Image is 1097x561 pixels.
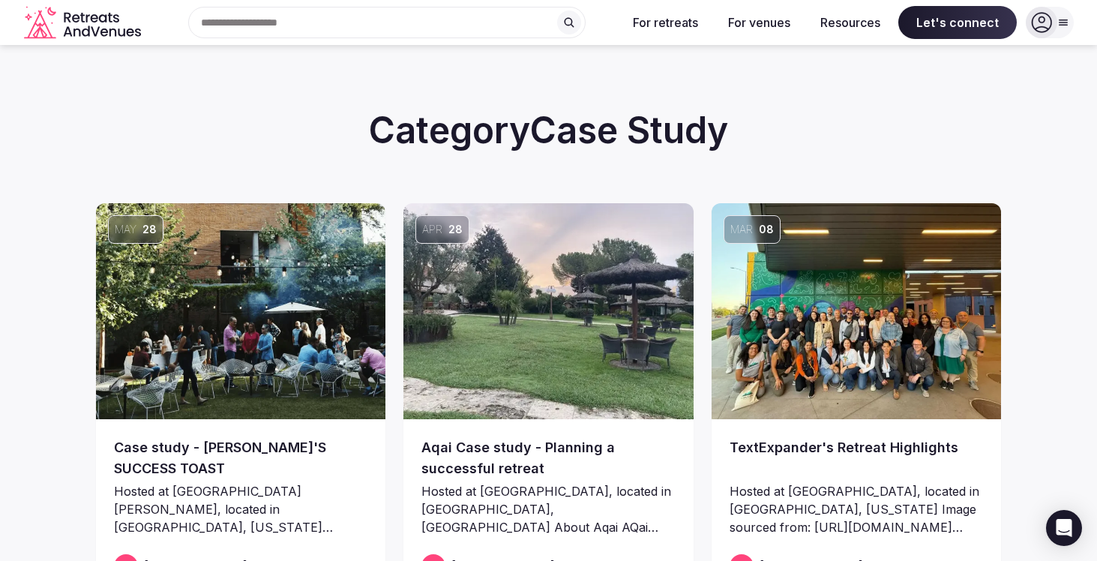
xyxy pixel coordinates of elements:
[759,222,774,237] span: 08
[730,222,753,237] span: Mar
[422,222,442,237] span: Apr
[96,203,385,419] a: May28
[421,437,675,479] a: Aqai Case study - Planning a successful retreat
[712,203,1001,419] a: Mar08
[115,222,136,237] span: May
[808,6,892,39] button: Resources
[24,6,144,40] svg: Retreats and Venues company logo
[96,203,385,419] img: Case study - LAUREL'S SUCCESS TOAST
[403,203,693,419] a: Apr28
[421,482,675,536] p: Hosted at [GEOGRAPHIC_DATA], located in [GEOGRAPHIC_DATA], [GEOGRAPHIC_DATA] About Aqai AQai spec...
[730,437,983,479] a: TextExpander's Retreat Highlights
[142,222,157,237] span: 28
[114,437,367,479] a: Case study - [PERSON_NAME]'S SUCCESS TOAST
[716,6,802,39] button: For venues
[898,6,1017,39] span: Let's connect
[1046,510,1082,546] div: Open Intercom Messenger
[448,222,463,237] span: 28
[730,482,983,536] p: Hosted at [GEOGRAPHIC_DATA], located in [GEOGRAPHIC_DATA], [US_STATE] Image sourced from: [URL][D...
[114,482,367,536] p: Hosted at [GEOGRAPHIC_DATA][PERSON_NAME], located in [GEOGRAPHIC_DATA], [US_STATE] ABOUT LAUREL [...
[96,105,1001,155] h2: Category Case Study
[712,203,1001,419] img: TextExpander's Retreat Highlights
[403,203,693,419] img: Aqai Case study - Planning a successful retreat
[621,6,710,39] button: For retreats
[24,6,144,40] a: Visit the homepage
